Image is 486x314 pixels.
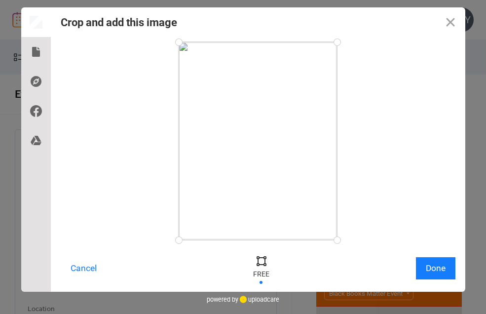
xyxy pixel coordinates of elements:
div: Crop and add this image [61,16,177,29]
div: Preview [21,7,51,37]
div: powered by [207,292,279,307]
div: Google Drive [21,126,51,156]
div: Facebook [21,96,51,126]
div: Local Files [21,37,51,67]
a: uploadcare [238,296,279,303]
button: Cancel [61,257,107,279]
div: Direct Link [21,67,51,96]
button: Close [436,7,465,37]
button: Done [416,257,455,279]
